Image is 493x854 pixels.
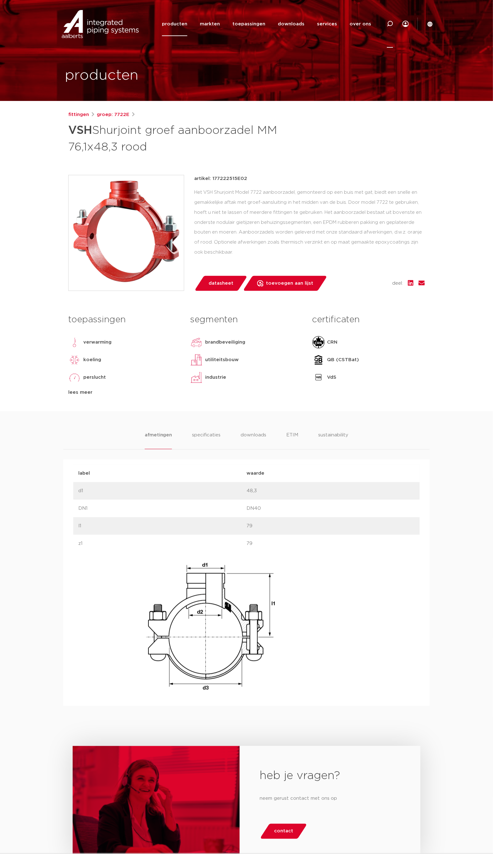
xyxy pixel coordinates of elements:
a: services [317,12,337,36]
img: brandbeveiliging [190,336,203,349]
h2: heb je vragen? [260,769,400,784]
img: Product Image for VSH Shurjoint groef aanboorzadel MM 76,1x48,3 rood [69,175,184,291]
p: label [78,470,246,477]
a: markten [200,12,220,36]
a: fittingen [68,111,89,119]
li: sustainability [318,431,348,449]
p: l1 [78,522,246,530]
p: 79 [246,522,415,530]
img: industrie [190,371,203,384]
img: koeling [68,354,81,366]
nav: Menu [162,12,371,36]
p: 48,3 [246,487,415,495]
img: perslucht [68,371,81,384]
p: QB (CSTBat) [327,356,359,364]
a: contact [260,824,307,839]
p: perslucht [83,374,106,381]
p: VdS [327,374,337,381]
h1: Shurjoint groef aanboorzadel MM 76,1x48,3 rood [68,121,304,155]
p: brandbeveiliging [205,339,245,346]
p: industrie [205,374,226,381]
h3: certificaten [312,314,425,326]
p: d1 [78,487,246,495]
img: drawing for product [146,562,276,691]
a: producten [162,12,187,36]
a: groep: 7722E [97,111,129,119]
p: CRN [327,339,338,346]
a: over ons [350,12,371,36]
p: 79 [246,540,415,547]
p: neem gerust contact met ons op [260,794,400,804]
img: VdS [312,371,325,384]
li: afmetingen [145,431,172,449]
p: artikel: 177222515E02 [194,175,247,182]
li: downloads [241,431,266,449]
a: downloads [278,12,304,36]
img: CRN [312,336,325,349]
strong: VSH [68,125,92,136]
p: koeling [83,356,101,364]
div: Het VSH Shurjoint Model 7722 aanboorzadel, gemonteerd op een buis met gat, biedt een snelle en ge... [194,187,425,257]
p: verwarming [83,339,112,346]
div: lees meer [68,389,181,396]
span: deel: [392,280,403,287]
p: DN1 [78,505,246,512]
a: toepassingen [232,12,265,36]
img: QB (CSTBat) [312,354,325,366]
h3: toepassingen [68,314,181,326]
li: ETIM [286,431,298,449]
a: datasheet [194,276,247,291]
span: datasheet [209,278,233,288]
img: verwarming [68,336,81,349]
p: DN40 [246,505,415,512]
img: utiliteitsbouw [190,354,203,366]
p: z1 [78,540,246,547]
p: waarde [246,470,415,477]
h3: segmenten [190,314,303,326]
span: contact [274,826,293,836]
span: toevoegen aan lijst [266,278,313,288]
h1: producten [65,66,138,86]
p: utiliteitsbouw [205,356,239,364]
li: specificaties [192,431,221,449]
